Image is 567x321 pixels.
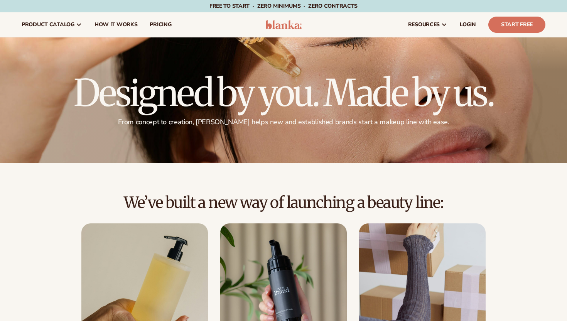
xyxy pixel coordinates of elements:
a: Start Free [488,17,545,33]
a: How It Works [88,12,144,37]
a: LOGIN [454,12,482,37]
span: resources [408,22,440,28]
span: Free to start · ZERO minimums · ZERO contracts [209,2,358,10]
p: From concept to creation, [PERSON_NAME] helps new and established brands start a makeup line with... [74,118,493,127]
h2: We’ve built a new way of launching a beauty line: [22,194,545,211]
img: logo [265,20,302,29]
span: pricing [150,22,171,28]
span: How It Works [94,22,138,28]
span: LOGIN [460,22,476,28]
a: resources [402,12,454,37]
span: product catalog [22,22,74,28]
h1: Designed by you. Made by us. [74,74,493,112]
a: pricing [143,12,177,37]
a: product catalog [15,12,88,37]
